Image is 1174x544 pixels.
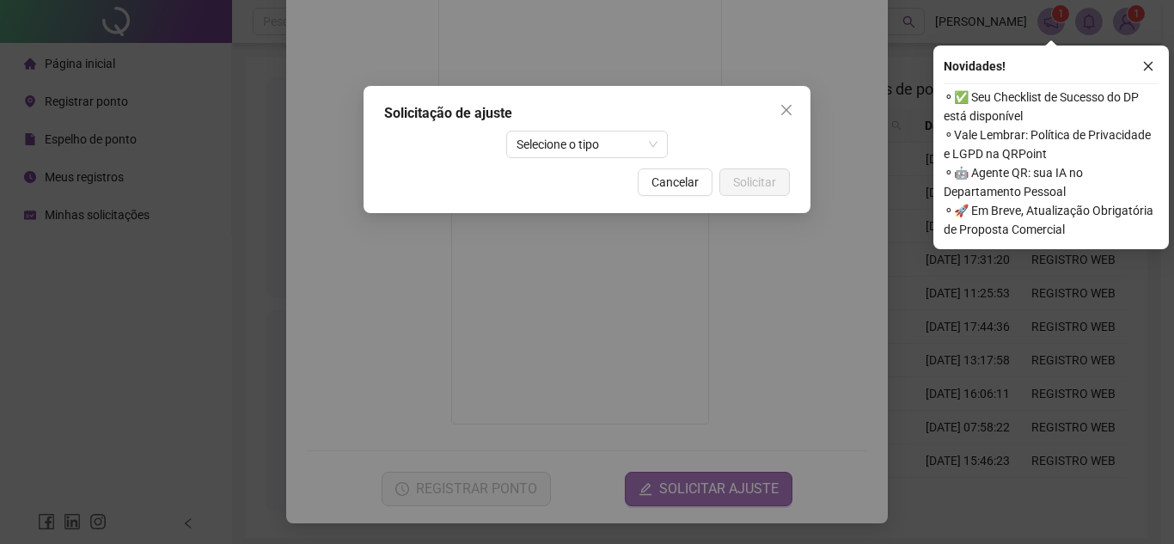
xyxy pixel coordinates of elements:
[944,201,1159,239] span: ⚬ 🚀 Em Breve, Atualização Obrigatória de Proposta Comercial
[944,163,1159,201] span: ⚬ 🤖 Agente QR: sua IA no Departamento Pessoal
[944,88,1159,125] span: ⚬ ✅ Seu Checklist de Sucesso do DP está disponível
[384,103,790,124] div: Solicitação de ajuste
[719,168,790,196] button: Solicitar
[651,173,699,192] span: Cancelar
[1142,60,1154,72] span: close
[944,57,1006,76] span: Novidades !
[638,168,712,196] button: Cancelar
[944,125,1159,163] span: ⚬ Vale Lembrar: Política de Privacidade e LGPD na QRPoint
[517,131,658,157] span: Selecione o tipo
[773,96,800,124] button: Close
[780,103,793,117] span: close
